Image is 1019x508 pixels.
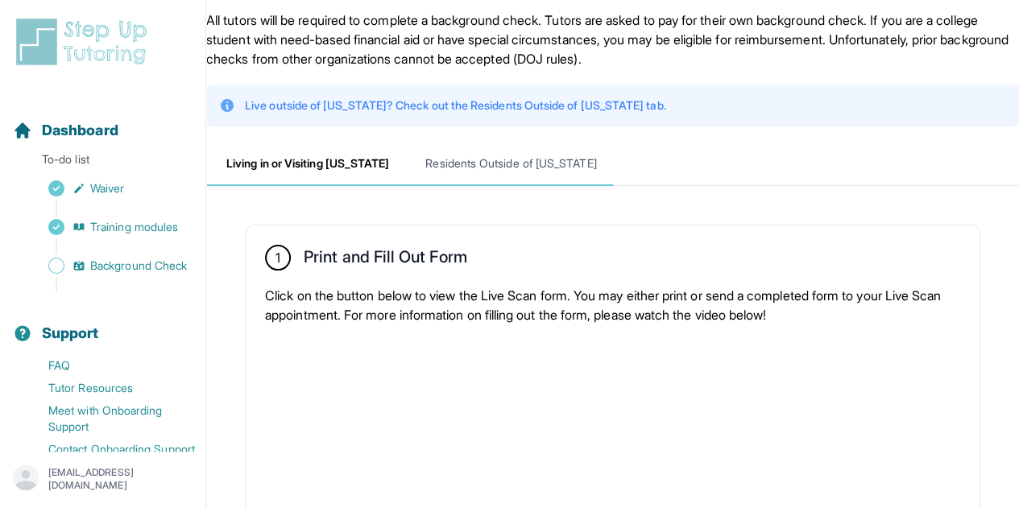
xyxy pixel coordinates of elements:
[13,465,193,494] button: [EMAIL_ADDRESS][DOMAIN_NAME]
[13,254,205,277] a: Background Check
[13,16,156,68] img: logo
[13,438,205,461] a: Contact Onboarding Support
[13,354,205,377] a: FAQ
[42,322,99,345] span: Support
[42,119,118,142] span: Dashboard
[409,142,612,186] span: Residents Outside of [US_STATE]
[6,151,199,174] p: To-do list
[6,296,199,351] button: Support
[275,248,280,267] span: 1
[90,258,187,274] span: Background Check
[206,142,409,186] span: Living in or Visiting [US_STATE]
[13,119,118,142] a: Dashboard
[90,180,124,196] span: Waiver
[13,177,205,200] a: Waiver
[13,377,205,399] a: Tutor Resources
[265,286,960,324] p: Click on the button below to view the Live Scan form. You may either print or send a completed fo...
[206,142,1019,186] nav: Tabs
[90,219,178,235] span: Training modules
[6,93,199,148] button: Dashboard
[13,399,205,438] a: Meet with Onboarding Support
[13,216,205,238] a: Training modules
[48,466,193,492] p: [EMAIL_ADDRESS][DOMAIN_NAME]
[304,247,467,273] h2: Print and Fill Out Form
[206,10,1019,68] p: All tutors will be required to complete a background check. Tutors are asked to pay for their own...
[245,97,665,114] p: Live outside of [US_STATE]? Check out the Residents Outside of [US_STATE] tab.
